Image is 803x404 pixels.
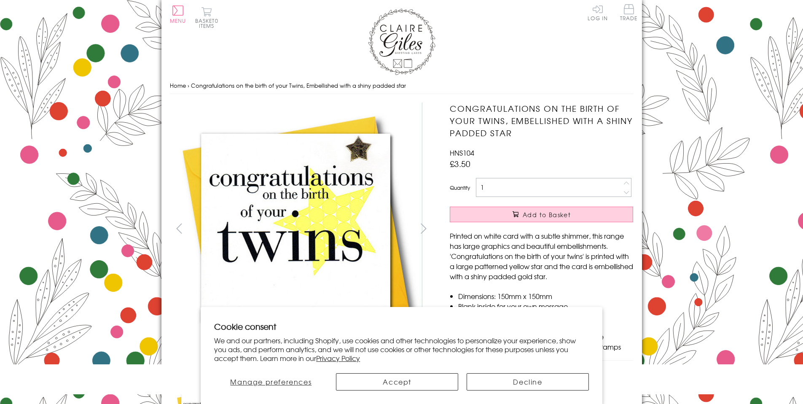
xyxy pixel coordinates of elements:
[170,219,189,238] button: prev
[450,102,633,139] h1: Congratulations on the birth of your Twins, Embellished with a shiny padded star
[199,17,218,30] span: 0 items
[433,102,686,356] img: Congratulations on the birth of your Twins, Embellished with a shiny padded star
[620,4,638,22] a: Trade
[188,81,189,89] span: ›
[458,291,633,301] li: Dimensions: 150mm x 150mm
[450,207,633,222] button: Add to Basket
[368,8,435,75] img: Claire Giles Greetings Cards
[214,336,589,362] p: We and our partners, including Shopify, use cookies and other technologies to personalize your ex...
[450,184,470,191] label: Quantity
[214,373,328,391] button: Manage preferences
[169,102,422,355] img: Congratulations on the birth of your Twins, Embellished with a shiny padded star
[414,219,433,238] button: next
[523,210,571,219] span: Add to Basket
[170,77,634,94] nav: breadcrumbs
[214,321,589,332] h2: Cookie consent
[316,353,360,363] a: Privacy Policy
[620,4,638,21] span: Trade
[450,148,474,158] span: HNS104
[458,301,633,311] li: Blank inside for your own message
[170,81,186,89] a: Home
[467,373,589,391] button: Decline
[195,7,218,28] button: Basket0 items
[450,158,470,170] span: £3.50
[588,4,608,21] a: Log In
[191,81,406,89] span: Congratulations on the birth of your Twins, Embellished with a shiny padded star
[170,5,186,23] button: Menu
[230,377,312,387] span: Manage preferences
[336,373,458,391] button: Accept
[170,17,186,24] span: Menu
[450,231,633,281] p: Printed on white card with a subtle shimmer, this range has large graphics and beautiful embellis...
